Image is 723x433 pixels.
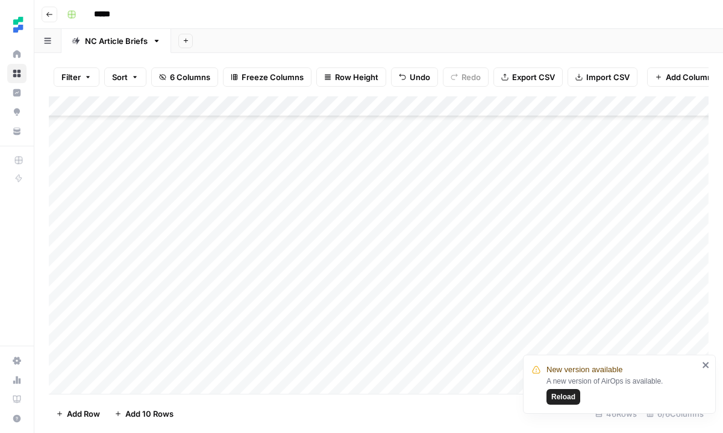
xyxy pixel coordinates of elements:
div: 46 Rows [590,404,642,423]
button: Undo [391,67,438,87]
button: Import CSV [568,67,637,87]
span: Undo [410,71,430,83]
a: Learning Hub [7,390,27,409]
a: Settings [7,351,27,370]
button: 6 Columns [151,67,218,87]
div: A new version of AirOps is available. [546,376,698,405]
span: Add 10 Rows [125,408,174,420]
span: Export CSV [512,71,555,83]
button: Add Row [49,404,107,423]
button: Filter [54,67,99,87]
span: Add Column [666,71,712,83]
a: Opportunities [7,102,27,122]
img: Ten Speed Logo [7,14,29,36]
button: Freeze Columns [223,67,311,87]
a: Browse [7,64,27,83]
span: 6 Columns [170,71,210,83]
span: Redo [462,71,481,83]
a: Home [7,45,27,64]
button: Help + Support [7,409,27,428]
button: Sort [104,67,146,87]
a: NC Article Briefs [61,29,171,53]
button: Workspace: Ten Speed [7,10,27,40]
span: Import CSV [586,71,630,83]
button: Redo [443,67,489,87]
button: Row Height [316,67,386,87]
button: Export CSV [493,67,563,87]
a: Insights [7,83,27,102]
span: Row Height [335,71,378,83]
button: Add Column [647,67,720,87]
button: Add 10 Rows [107,404,181,423]
span: Filter [61,71,81,83]
a: Usage [7,370,27,390]
div: 6/6 Columns [642,404,709,423]
span: Add Row [67,408,100,420]
span: Reload [551,391,575,402]
span: New version available [546,364,622,376]
div: NC Article Briefs [85,35,148,47]
span: Freeze Columns [242,71,304,83]
button: Reload [546,389,580,405]
a: Your Data [7,122,27,141]
button: close [702,360,710,370]
span: Sort [112,71,128,83]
